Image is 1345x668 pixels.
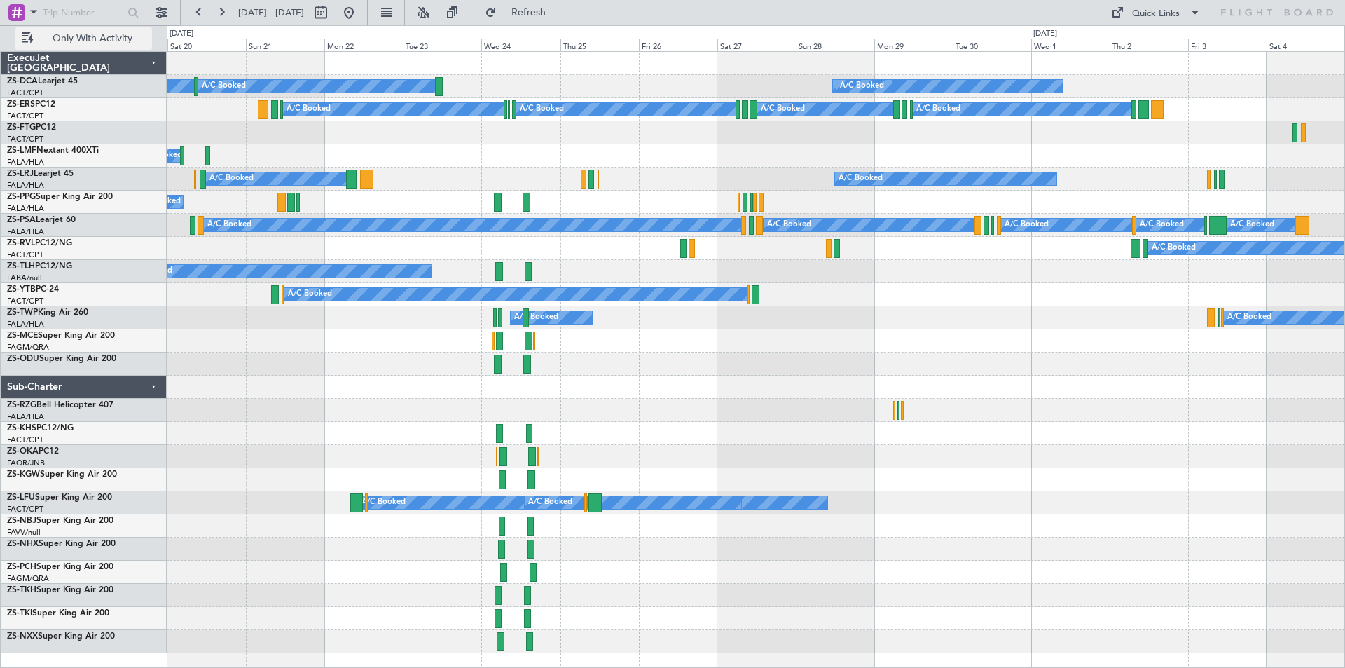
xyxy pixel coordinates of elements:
a: FALA/HLA [7,319,44,329]
div: Thu 25 [560,39,639,51]
input: Trip Number [43,2,123,23]
a: ZS-TKHSuper King Air 200 [7,586,113,594]
div: A/C Booked [839,168,883,189]
span: ZS-TLH [7,262,35,271]
span: ZS-TKI [7,609,32,618]
a: FACT/CPT [7,296,43,306]
div: Wed 24 [481,39,560,51]
a: FAGM/QRA [7,573,49,584]
span: ZS-ERS [7,100,35,109]
span: ZS-ODU [7,355,39,363]
a: ZS-PCHSuper King Air 200 [7,563,113,571]
div: Tue 23 [403,39,481,51]
span: Refresh [499,8,558,18]
div: A/C Booked [520,99,564,120]
a: ZS-TWPKing Air 260 [7,308,88,317]
div: Wed 1 [1031,39,1110,51]
a: ZS-MCESuper King Air 200 [7,332,115,340]
a: ZS-RZGBell Helicopter 407 [7,401,113,409]
span: ZS-TKH [7,586,36,594]
a: ZS-TLHPC12/NG [7,262,72,271]
div: Mon 29 [874,39,953,51]
div: Sat 27 [717,39,796,51]
span: ZS-LMF [7,146,36,155]
span: ZS-OKA [7,447,39,456]
a: FALA/HLA [7,157,44,168]
div: Sat 20 [167,39,246,51]
div: A/C Booked [1230,214,1274,236]
div: A/C Booked [207,214,251,236]
div: Mon 22 [324,39,403,51]
button: Only With Activity [15,27,152,50]
span: ZS-KHS [7,424,36,432]
div: Sun 21 [246,39,324,51]
a: FACT/CPT [7,111,43,121]
a: ZS-NXXSuper King Air 200 [7,632,115,641]
span: ZS-FTG [7,123,36,132]
div: A/C Booked [514,307,558,328]
div: A/C Booked [761,99,805,120]
a: ZS-FTGPC12 [7,123,56,132]
a: FACT/CPT [7,134,43,144]
a: FACT/CPT [7,504,43,514]
a: FAOR/JNB [7,458,45,468]
a: ZS-TKISuper King Air 200 [7,609,109,618]
a: FALA/HLA [7,226,44,237]
div: A/C Booked [840,76,884,97]
div: A/C Booked [288,284,332,305]
div: A/C Booked [202,76,246,97]
div: Sun 28 [796,39,874,51]
a: ZS-YTBPC-24 [7,285,59,294]
span: ZS-PPG [7,193,36,201]
span: ZS-YTB [7,285,36,294]
a: ZS-KGWSuper King Air 200 [7,470,117,479]
a: ZS-ERSPC12 [7,100,55,109]
div: Quick Links [1132,7,1180,21]
div: [DATE] [1033,28,1057,40]
span: ZS-DCA [7,77,38,86]
a: FACT/CPT [7,88,43,98]
span: ZS-MCE [7,332,38,340]
div: Sat 4 [1267,39,1345,51]
span: ZS-NXX [7,632,38,641]
div: A/C Booked [209,168,254,189]
a: FALA/HLA [7,203,44,214]
div: Fri 26 [639,39,717,51]
a: FAVV/null [7,527,41,538]
div: [DATE] [170,28,193,40]
div: A/C Booked [528,492,572,513]
a: ZS-ODUSuper King Air 200 [7,355,116,363]
a: FAGM/QRA [7,342,49,353]
a: FALA/HLA [7,411,44,422]
span: ZS-LFU [7,493,35,502]
span: ZS-NBJ [7,517,36,525]
span: ZS-KGW [7,470,40,479]
a: ZS-LFUSuper King Air 200 [7,493,112,502]
a: ZS-PSALearjet 60 [7,216,76,224]
span: ZS-RZG [7,401,36,409]
div: Fri 3 [1188,39,1267,51]
span: ZS-LRJ [7,170,34,178]
span: ZS-PSA [7,216,36,224]
div: A/C Booked [361,492,406,513]
div: A/C Booked [1140,214,1184,236]
a: ZS-OKAPC12 [7,447,59,456]
a: ZS-NBJSuper King Air 200 [7,517,113,525]
div: A/C Booked [1152,238,1196,259]
span: ZS-TWP [7,308,38,317]
button: Quick Links [1104,1,1208,24]
div: A/C Booked [916,99,960,120]
span: ZS-RVL [7,239,35,247]
a: FALA/HLA [7,180,44,191]
span: Only With Activity [36,34,148,43]
a: ZS-LRJLearjet 45 [7,170,74,178]
div: Thu 2 [1110,39,1188,51]
div: Tue 30 [953,39,1031,51]
a: FABA/null [7,273,42,283]
span: ZS-PCH [7,563,36,571]
span: ZS-NHX [7,540,39,548]
span: [DATE] - [DATE] [238,6,304,19]
a: ZS-DCALearjet 45 [7,77,78,86]
div: A/C Booked [287,99,331,120]
a: ZS-KHSPC12/NG [7,424,74,432]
